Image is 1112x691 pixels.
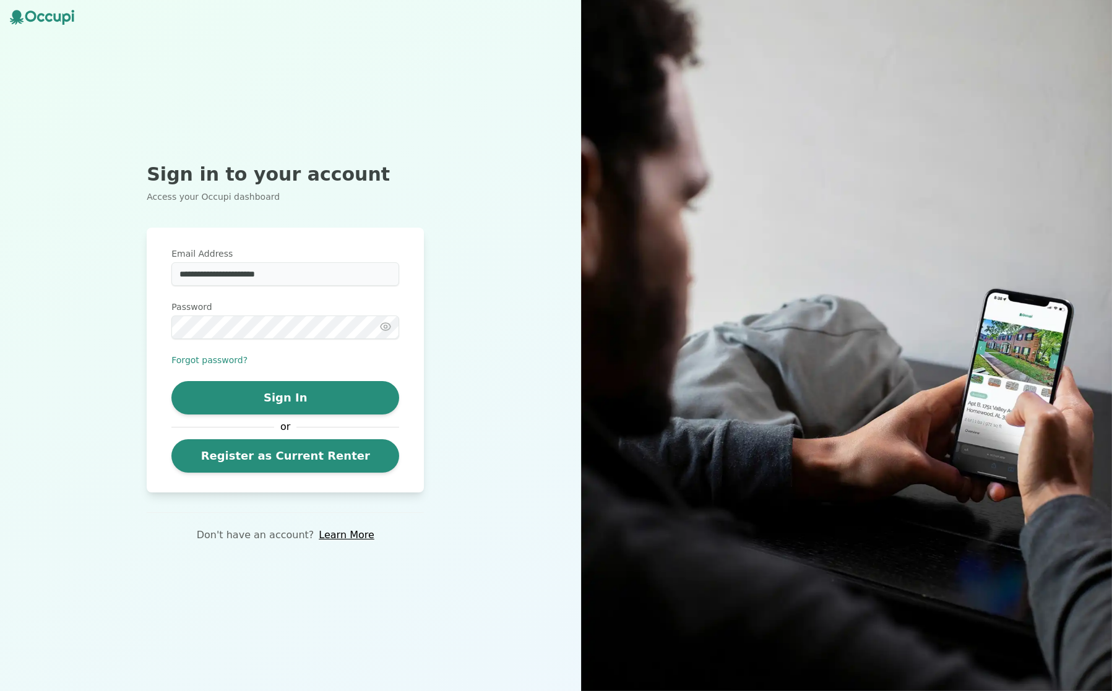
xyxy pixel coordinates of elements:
[171,381,399,414] button: Sign In
[147,191,424,203] p: Access your Occupi dashboard
[171,439,399,473] a: Register as Current Renter
[171,301,399,313] label: Password
[197,528,314,543] p: Don't have an account?
[171,354,248,366] button: Forgot password?
[171,247,399,260] label: Email Address
[274,419,296,434] span: or
[319,528,374,543] a: Learn More
[147,163,424,186] h2: Sign in to your account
